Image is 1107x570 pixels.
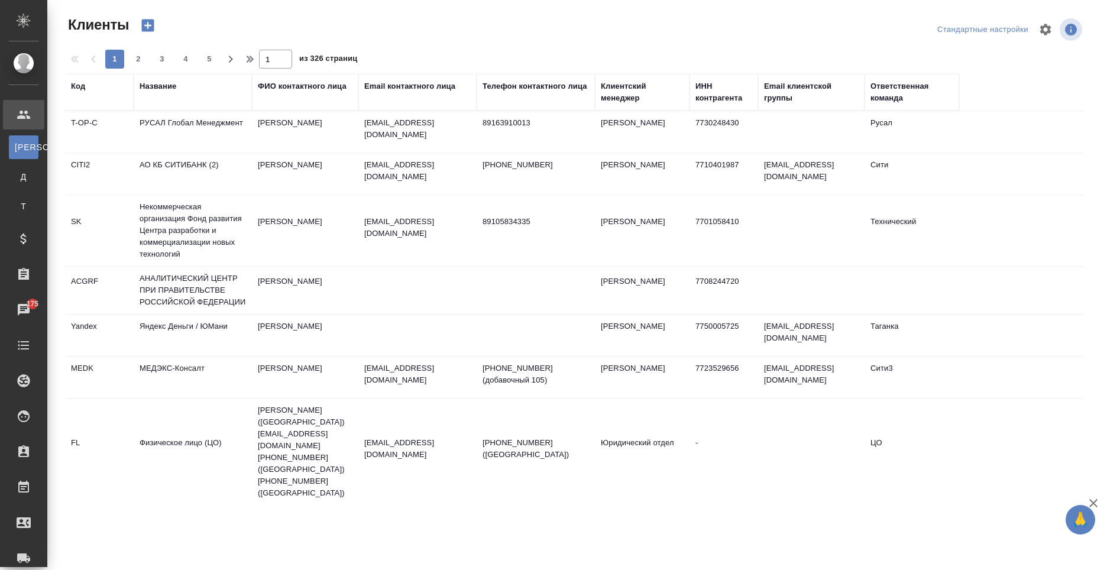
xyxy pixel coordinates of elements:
[15,171,33,183] span: Д
[1060,18,1085,41] span: Посмотреть информацию
[134,315,252,356] td: Яндекс Деньги / ЮМани
[595,357,690,398] td: [PERSON_NAME]
[134,153,252,195] td: АО КБ СИТИБАНК (2)
[9,135,38,159] a: [PERSON_NAME]
[65,153,134,195] td: CITI2
[758,357,865,398] td: [EMAIL_ADDRESS][DOMAIN_NAME]
[865,357,959,398] td: Сити3
[690,357,758,398] td: 7723529656
[483,362,589,386] p: [PHONE_NUMBER] (добавочный 105)
[252,210,358,251] td: [PERSON_NAME]
[134,111,252,153] td: РУСАЛ Глобал Менеджмент
[252,270,358,311] td: [PERSON_NAME]
[252,111,358,153] td: [PERSON_NAME]
[15,200,33,212] span: Т
[483,216,589,228] p: 89105834335
[934,21,1031,39] div: split button
[364,117,471,141] p: [EMAIL_ADDRESS][DOMAIN_NAME]
[690,153,758,195] td: 7710401987
[65,111,134,153] td: T-OP-C
[258,80,347,92] div: ФИО контактного лица
[865,431,959,472] td: ЦО
[134,195,252,266] td: Некоммерческая организация Фонд развития Центра разработки и коммерциализации новых технологий
[65,210,134,251] td: SK
[129,53,148,65] span: 2
[176,53,195,65] span: 4
[364,362,471,386] p: [EMAIL_ADDRESS][DOMAIN_NAME]
[71,80,85,92] div: Код
[1031,15,1060,44] span: Настроить таблицу
[65,357,134,398] td: MEDK
[758,153,865,195] td: [EMAIL_ADDRESS][DOMAIN_NAME]
[65,270,134,311] td: ACGRF
[595,153,690,195] td: [PERSON_NAME]
[134,15,162,35] button: Создать
[870,80,953,104] div: Ответственная команда
[865,210,959,251] td: Технический
[252,357,358,398] td: [PERSON_NAME]
[690,431,758,472] td: -
[65,15,129,34] span: Клиенты
[140,80,176,92] div: Название
[176,50,195,69] button: 4
[129,50,148,69] button: 2
[153,50,171,69] button: 3
[252,153,358,195] td: [PERSON_NAME]
[134,357,252,398] td: МЕДЭКС-Консалт
[252,399,358,505] td: [PERSON_NAME] ([GEOGRAPHIC_DATA]) [EMAIL_ADDRESS][DOMAIN_NAME] [PHONE_NUMBER] ([GEOGRAPHIC_DATA])...
[865,153,959,195] td: Сити
[601,80,684,104] div: Клиентский менеджер
[764,80,859,104] div: Email клиентской группы
[299,51,357,69] span: из 326 страниц
[200,50,219,69] button: 5
[364,437,471,461] p: [EMAIL_ADDRESS][DOMAIN_NAME]
[364,216,471,239] p: [EMAIL_ADDRESS][DOMAIN_NAME]
[595,210,690,251] td: [PERSON_NAME]
[65,315,134,356] td: Yandex
[483,80,587,92] div: Телефон контактного лица
[758,315,865,356] td: [EMAIL_ADDRESS][DOMAIN_NAME]
[3,295,44,325] a: 175
[595,111,690,153] td: [PERSON_NAME]
[865,111,959,153] td: Русал
[364,159,471,183] p: [EMAIL_ADDRESS][DOMAIN_NAME]
[134,267,252,314] td: АНАЛИТИЧЕСКИЙ ЦЕНТР ПРИ ПРАВИТЕЛЬСТВЕ РОССИЙСКОЙ ФЕДЕРАЦИИ
[153,53,171,65] span: 3
[865,315,959,356] td: Таганка
[9,165,38,189] a: Д
[364,80,455,92] div: Email контактного лица
[690,111,758,153] td: 7730248430
[690,270,758,311] td: 7708244720
[9,195,38,218] a: Т
[200,53,219,65] span: 5
[1070,507,1090,532] span: 🙏
[695,80,752,104] div: ИНН контрагента
[595,270,690,311] td: [PERSON_NAME]
[252,315,358,356] td: [PERSON_NAME]
[15,141,33,153] span: [PERSON_NAME]
[595,315,690,356] td: [PERSON_NAME]
[690,210,758,251] td: 7701058410
[690,315,758,356] td: 7750005725
[595,431,690,472] td: Юридический отдел
[483,117,589,129] p: 89163910013
[483,159,589,171] p: [PHONE_NUMBER]
[134,431,252,472] td: Физическое лицо (ЦО)
[483,437,589,461] p: [PHONE_NUMBER] ([GEOGRAPHIC_DATA])
[65,431,134,472] td: FL
[20,298,46,310] span: 175
[1066,505,1095,535] button: 🙏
